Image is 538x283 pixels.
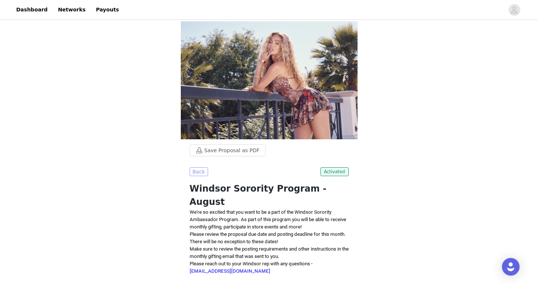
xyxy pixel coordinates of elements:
h1: Windsor Sorority Program - August [190,182,349,209]
span: Activated [320,167,349,176]
div: avatar [511,4,518,16]
span: Please reach out to your Windsor rep with any questions - [190,261,313,274]
a: Dashboard [12,1,52,18]
button: Save Proposal as PDF [190,144,266,156]
a: Networks [53,1,90,18]
a: [EMAIL_ADDRESS][DOMAIN_NAME] [190,268,270,274]
span: We're so excited that you want to be a part of the Windsor Sorority Ambassador Program. As part o... [190,209,346,230]
a: Payouts [91,1,123,18]
button: Back [190,167,208,176]
div: Open Intercom Messenger [502,258,520,276]
span: Make sure to review the posting requirements and other instructions in the monthly gifting email ... [190,246,349,259]
span: Please review the proposal due date and posting deadline for this month. There will be no excepti... [190,231,346,244]
img: campaign image [181,21,358,139]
